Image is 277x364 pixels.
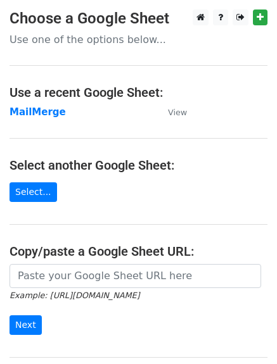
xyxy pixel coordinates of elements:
[10,106,66,118] a: MailMerge
[10,182,57,202] a: Select...
[10,9,267,28] h3: Choose a Google Sheet
[155,106,187,118] a: View
[10,264,261,288] input: Paste your Google Sheet URL here
[168,108,187,117] small: View
[10,291,139,300] small: Example: [URL][DOMAIN_NAME]
[10,315,42,335] input: Next
[10,33,267,46] p: Use one of the options below...
[10,244,267,259] h4: Copy/paste a Google Sheet URL:
[10,158,267,173] h4: Select another Google Sheet:
[10,85,267,100] h4: Use a recent Google Sheet:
